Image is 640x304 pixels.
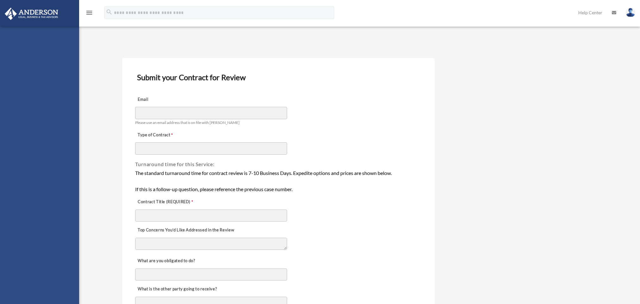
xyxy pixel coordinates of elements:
[626,8,635,17] img: User Pic
[135,95,198,104] label: Email
[85,9,93,16] i: menu
[135,161,214,167] span: Turnaround time for this Service:
[135,285,218,294] label: What is the other party going to receive?
[106,9,113,16] i: search
[3,8,60,20] img: Anderson Advisors Platinum Portal
[85,11,93,16] a: menu
[135,226,236,235] label: Top Concerns You’d Like Addressed in the Review
[135,120,240,125] span: Please use an email address that is on file with [PERSON_NAME]
[135,257,198,266] label: What are you obligated to do?
[135,169,421,193] div: The standard turnaround time for contract review is 7-10 Business Days. Expedite options and pric...
[135,71,422,84] h3: Submit your Contract for Review
[135,131,198,139] label: Type of Contract
[135,197,198,206] label: Contract Title (REQUIRED)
